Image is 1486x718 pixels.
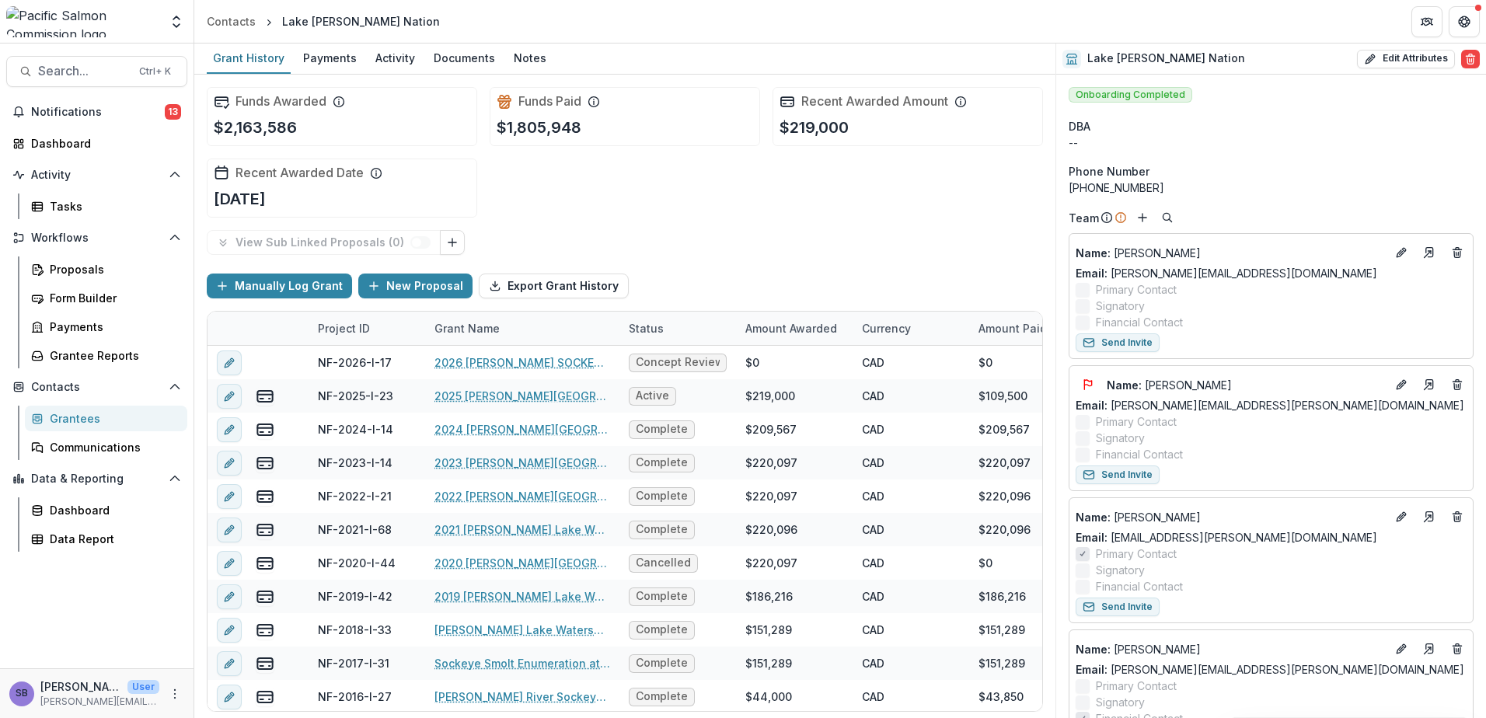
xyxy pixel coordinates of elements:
div: $151,289 [745,655,792,671]
p: [PERSON_NAME][EMAIL_ADDRESS][DOMAIN_NAME] [40,695,159,709]
button: edit [217,350,242,375]
a: Go to contact [1417,372,1442,397]
div: Grantees [50,410,175,427]
div: Amount Paid [969,312,1086,345]
div: Contacts [207,13,256,30]
div: Amount Awarded [736,312,853,345]
button: New Proposal [358,274,473,298]
button: view-payments [256,387,274,406]
div: NF-2022-I-21 [318,488,392,504]
button: Link Grants [440,230,465,255]
a: Tasks [25,193,187,219]
button: Edit Attributes [1357,50,1455,68]
button: edit [217,685,242,709]
div: Payments [297,47,363,69]
div: NF-2016-I-27 [318,688,392,705]
span: Complete [636,590,688,603]
a: Payments [25,314,187,340]
div: [PHONE_NUMBER] [1069,179,1474,196]
div: Project ID [309,312,425,345]
span: Complete [636,456,688,469]
div: Form Builder [50,290,175,306]
button: View Sub Linked Proposals (0) [207,230,441,255]
a: 2023 [PERSON_NAME][GEOGRAPHIC_DATA] watershed sockeye smolt population estimation project – mark-... [434,455,610,471]
span: Name : [1076,511,1111,524]
div: NF-2023-I-14 [318,455,392,471]
span: Name : [1076,246,1111,260]
a: 2022 [PERSON_NAME][GEOGRAPHIC_DATA] watershed sockeye smolt population estimation project – mark-... [434,488,610,504]
div: CAD [862,521,884,538]
span: DBA [1069,118,1090,134]
span: Complete [636,523,688,536]
button: Add [1133,208,1152,227]
a: Go to contact [1417,636,1442,661]
div: CAD [862,421,884,437]
div: $0 [978,354,992,371]
a: Email: [EMAIL_ADDRESS][PERSON_NAME][DOMAIN_NAME] [1076,529,1377,545]
span: Primary Contact [1096,281,1177,298]
div: Payments [50,319,175,335]
button: Manually Log Grant [207,274,352,298]
button: Send Invite [1076,598,1160,616]
span: Signatory [1096,562,1145,578]
div: $43,850 [978,688,1024,705]
h2: Recent Awarded Amount [801,94,948,109]
div: $219,000 [745,388,795,404]
span: Signatory [1096,694,1145,710]
span: Cancelled [636,556,691,570]
button: Deletes [1448,375,1467,394]
button: More [166,685,184,703]
span: 13 [165,104,181,120]
div: CAD [862,354,884,371]
a: Dashboard [25,497,187,523]
a: Grant History [207,44,291,74]
button: Deletes [1448,507,1467,526]
span: Search... [38,64,130,78]
button: Edit [1392,507,1411,526]
a: Grantee Reports [25,343,187,368]
a: [PERSON_NAME] River Sockeye Migration and Predation Assessment. Year 2 of 3 [434,688,610,705]
a: Grantees [25,406,187,431]
button: Open Activity [6,162,187,187]
button: view-payments [256,454,274,472]
div: NF-2026-I-17 [318,354,392,371]
div: NF-2021-I-68 [318,521,392,538]
a: Go to contact [1417,240,1442,265]
span: Name : [1107,378,1142,392]
button: Flag [1076,372,1101,397]
button: Open Contacts [6,375,187,399]
button: Notifications13 [6,99,187,124]
p: [PERSON_NAME] [1076,245,1386,261]
a: Notes [508,44,553,74]
p: [PERSON_NAME] [1076,509,1386,525]
p: Team [1069,210,1099,226]
span: Financial Contact [1096,578,1183,594]
div: Documents [427,47,501,69]
button: view-payments [256,688,274,706]
a: Name: [PERSON_NAME] [1107,377,1386,393]
span: Complete [636,423,688,436]
div: $220,097 [745,488,797,504]
p: $1,805,948 [497,116,581,139]
span: Activity [31,169,162,182]
a: Email: [PERSON_NAME][EMAIL_ADDRESS][PERSON_NAME][DOMAIN_NAME] [1076,397,1464,413]
a: Sockeye Smolt Enumeration at [PERSON_NAME][GEOGRAPHIC_DATA]. Yr. 5 [434,655,610,671]
div: Dashboard [31,135,175,152]
div: $220,096 [978,521,1031,538]
a: Name: [PERSON_NAME] [1076,641,1386,657]
div: CAD [862,555,884,571]
button: edit [217,651,242,676]
span: Financial Contact [1096,446,1183,462]
img: Pacific Salmon Commission logo [6,6,159,37]
span: Financial Contact [1096,314,1183,330]
div: NF-2024-I-14 [318,421,393,437]
div: Grant History [207,47,291,69]
p: User [127,680,159,694]
div: Sascha Bendt [16,688,28,699]
a: 2024 [PERSON_NAME][GEOGRAPHIC_DATA] watershed sockeye smolt population estimation project – mark-... [434,421,610,437]
button: Open entity switcher [166,6,187,37]
a: Name: [PERSON_NAME] [1076,245,1386,261]
span: Workflows [31,232,162,245]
